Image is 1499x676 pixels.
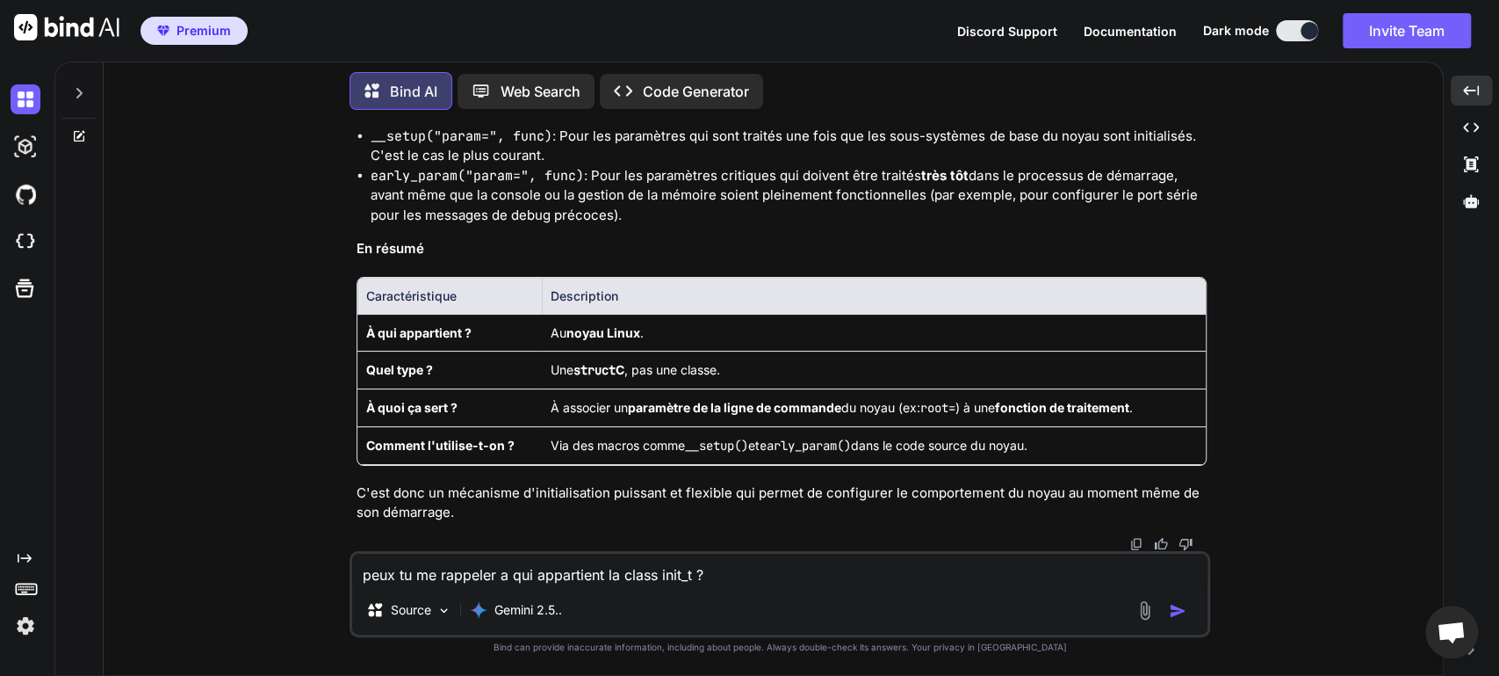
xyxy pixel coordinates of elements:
strong: fonction de traitement [995,400,1129,415]
strong: noyau Linux [566,325,640,340]
strong: À quoi ça sert ? [366,400,458,415]
th: Description [542,278,1207,315]
span: Premium [177,22,231,40]
code: struct [573,362,616,378]
span: Discord Support [957,24,1057,39]
strong: À qui appartient ? [366,325,472,340]
code: __setup() [685,438,748,454]
img: Gemini 2.5 Pro [470,601,487,619]
p: Bind can provide inaccurate information, including about people. Always double-check its answers.... [350,641,1210,654]
img: dislike [1178,537,1193,551]
p: C'est donc un mécanisme d'initialisation puissant et flexible qui permet de configurer le comport... [357,483,1207,523]
td: Une , pas une classe. [542,351,1207,389]
code: __setup("param=", func) [371,127,552,145]
strong: paramètre de la ligne de commande [628,400,841,415]
img: icon [1169,602,1186,620]
code: early_param() [760,438,851,454]
img: attachment [1135,600,1155,621]
td: Via des macros comme et dans le code source du noyau. [542,426,1207,464]
img: Pick Models [436,603,451,618]
li: : Pour les paramètres critiques qui doivent être traités dans le processus de démarrage, avant mê... [371,166,1207,226]
button: Documentation [1084,22,1177,40]
p: Source [391,601,431,619]
img: copy [1129,537,1143,551]
img: darkAi-studio [11,132,40,162]
img: like [1154,537,1168,551]
button: premiumPremium [141,17,248,45]
th: Caractéristique [357,278,541,315]
p: Gemini 2.5.. [494,601,562,619]
strong: Comment l'utilise-t-on ? [366,438,515,453]
img: cloudideIcon [11,227,40,257]
li: : Pour les paramètres qui sont traités une fois que les sous-systèmes de base du noyau sont initi... [371,127,1207,166]
button: Discord Support [957,22,1057,40]
code: root= [920,400,955,416]
strong: très tôt [921,167,969,184]
td: Au . [542,314,1207,351]
code: early_param("param=", func) [371,167,584,185]
div: Ouvrir le chat [1425,606,1478,658]
img: githubDark [11,179,40,209]
strong: Quel type ? [366,362,433,377]
img: Bind AI [14,14,119,40]
p: Code Generator [643,81,749,102]
p: Bind AI [390,81,437,102]
img: settings [11,611,40,641]
td: À associer un du noyau (ex: ) à une . [542,389,1207,426]
strong: C [573,362,624,377]
p: Web Search [501,81,580,102]
span: Dark mode [1203,22,1269,40]
img: darkChat [11,84,40,114]
button: Invite Team [1343,13,1471,48]
span: Documentation [1084,24,1177,39]
img: premium [157,25,169,36]
h3: En résumé [357,239,1207,259]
